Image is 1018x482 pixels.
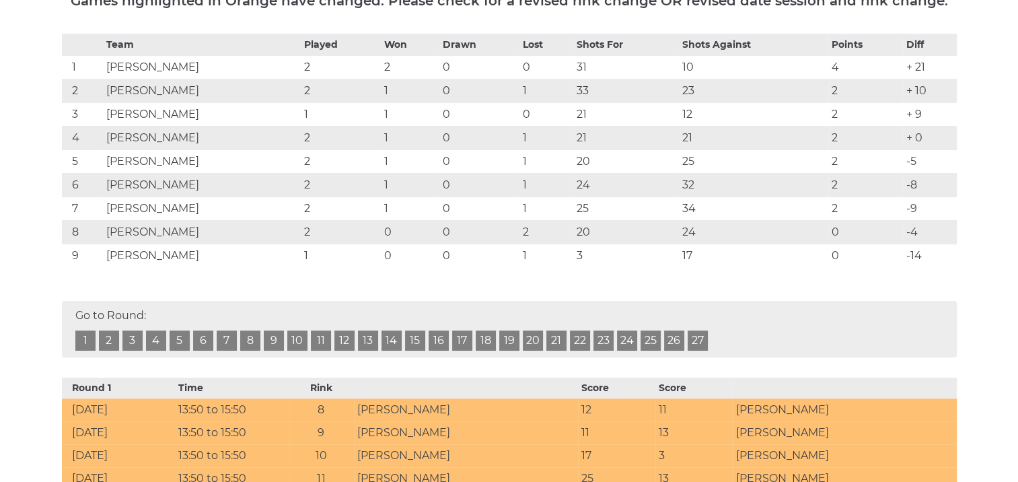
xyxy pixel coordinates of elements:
a: 6 [193,331,213,351]
a: 22 [570,331,590,351]
td: 2 [828,79,903,102]
td: 2 [301,197,381,220]
td: + 0 [903,126,956,149]
a: 3 [122,331,143,351]
td: + 9 [903,102,956,126]
td: 2 [828,102,903,126]
td: 1 [301,244,381,267]
td: 1 [519,149,573,173]
a: 4 [146,331,166,351]
td: 0 [519,102,573,126]
td: [PERSON_NAME] [103,197,301,220]
td: 17 [578,444,655,467]
td: [PERSON_NAME] [103,220,301,244]
a: 13 [358,331,378,351]
td: [PERSON_NAME] [354,444,578,467]
td: 0 [439,197,519,220]
td: 24 [573,173,679,197]
th: Score [578,378,655,399]
td: 13:50 to 15:50 [175,421,289,444]
td: [PERSON_NAME] [103,173,301,197]
td: 12 [679,102,828,126]
td: 1 [62,55,104,79]
a: 5 [170,331,190,351]
td: 23 [679,79,828,102]
a: 18 [476,331,496,351]
td: 20 [573,220,679,244]
a: 1 [75,331,96,351]
td: 1 [519,126,573,149]
td: 0 [519,55,573,79]
td: 33 [573,79,679,102]
td: -14 [903,244,956,267]
th: Points [828,34,903,55]
td: 25 [573,197,679,220]
td: 0 [439,79,519,102]
td: 1 [381,126,439,149]
td: 0 [381,244,439,267]
td: [PERSON_NAME] [732,421,956,444]
th: Played [301,34,381,55]
th: Shots For [573,34,679,55]
td: -4 [903,220,956,244]
a: 14 [381,331,402,351]
td: [PERSON_NAME] [732,399,956,421]
td: 2 [828,149,903,173]
td: 5 [62,149,104,173]
td: 3 [573,244,679,267]
td: [PERSON_NAME] [103,149,301,173]
th: Lost [519,34,573,55]
td: 7 [62,197,104,220]
a: 9 [264,331,284,351]
td: [DATE] [62,444,176,467]
a: 27 [688,331,708,351]
td: 34 [679,197,828,220]
td: 13:50 to 15:50 [175,399,289,421]
a: 11 [311,331,331,351]
td: 17 [679,244,828,267]
td: 11 [655,399,733,421]
td: 0 [828,244,903,267]
td: + 10 [903,79,956,102]
a: 19 [499,331,519,351]
td: 2 [828,197,903,220]
td: [DATE] [62,399,176,421]
td: [PERSON_NAME] [732,444,956,467]
td: 2 [301,149,381,173]
a: 24 [617,331,637,351]
a: 15 [405,331,425,351]
th: Round 1 [62,378,176,399]
td: 0 [439,149,519,173]
td: 1 [381,79,439,102]
td: 2 [301,220,381,244]
td: 0 [439,126,519,149]
a: 16 [429,331,449,351]
td: [PERSON_NAME] [103,79,301,102]
td: + 21 [903,55,956,79]
a: 10 [287,331,307,351]
td: -5 [903,149,956,173]
td: 4 [828,55,903,79]
td: 10 [289,444,354,467]
td: 20 [573,149,679,173]
td: 12 [578,399,655,421]
td: 2 [301,126,381,149]
td: 31 [573,55,679,79]
a: 12 [334,331,355,351]
td: -8 [903,173,956,197]
td: [PERSON_NAME] [103,126,301,149]
td: [PERSON_NAME] [354,399,578,421]
td: 2 [301,55,381,79]
td: 1 [381,197,439,220]
td: 24 [679,220,828,244]
td: 11 [578,421,655,444]
th: Team [103,34,301,55]
td: 3 [655,444,733,467]
a: 8 [240,331,260,351]
td: 1 [381,149,439,173]
td: [PERSON_NAME] [103,55,301,79]
td: 25 [679,149,828,173]
td: 1 [381,102,439,126]
td: [PERSON_NAME] [103,244,301,267]
td: 2 [381,55,439,79]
